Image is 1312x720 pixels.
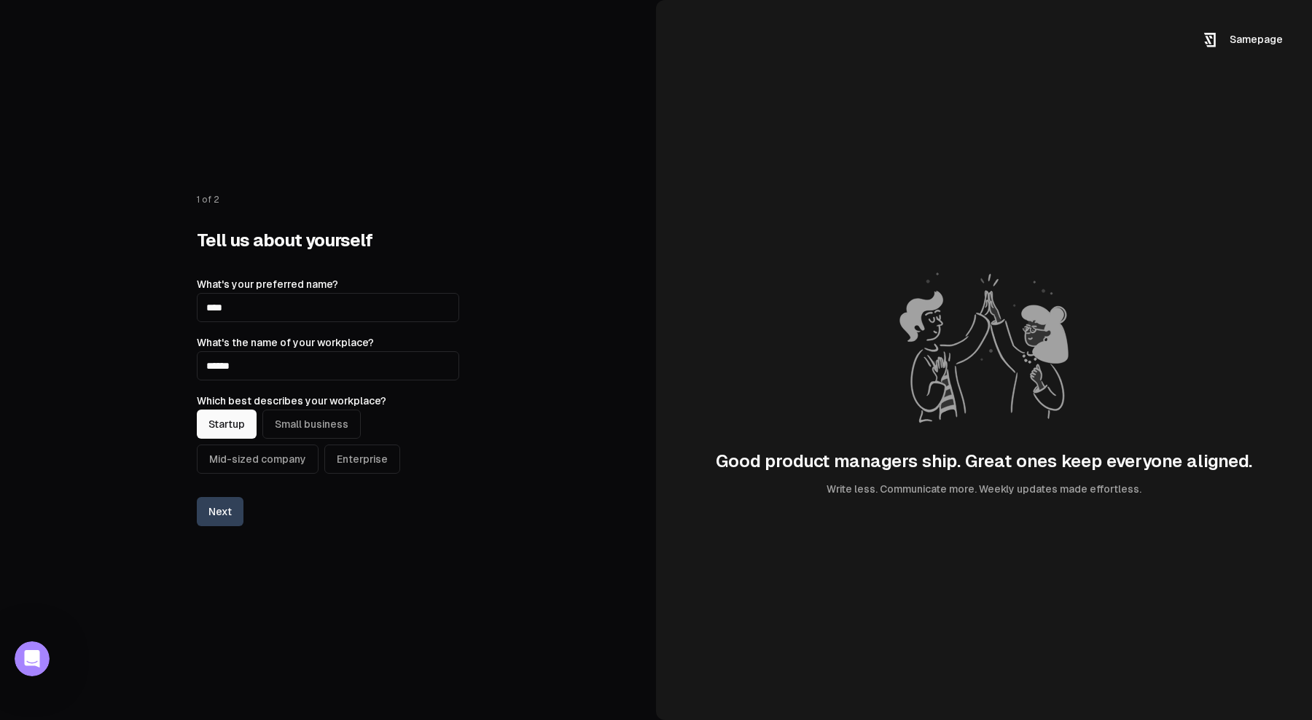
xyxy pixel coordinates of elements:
button: Mid-sized company [197,445,319,474]
label: What's the name of your workplace? [197,337,374,348]
button: Enterprise [324,445,400,474]
span: Samepage [1230,34,1283,45]
div: Good product managers ship. Great ones keep everyone aligned. [716,450,1252,473]
iframe: Intercom live chat [15,641,50,676]
label: What's your preferred name? [197,278,338,290]
button: Small business [262,410,361,439]
p: 1 of 2 [197,194,459,206]
div: Write less. Communicate more. Weekly updates made effortless. [827,482,1141,496]
button: Startup [197,410,257,439]
h1: Tell us about yourself [197,229,459,252]
button: Next [197,497,243,526]
label: Which best describes your workplace? [197,395,386,407]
